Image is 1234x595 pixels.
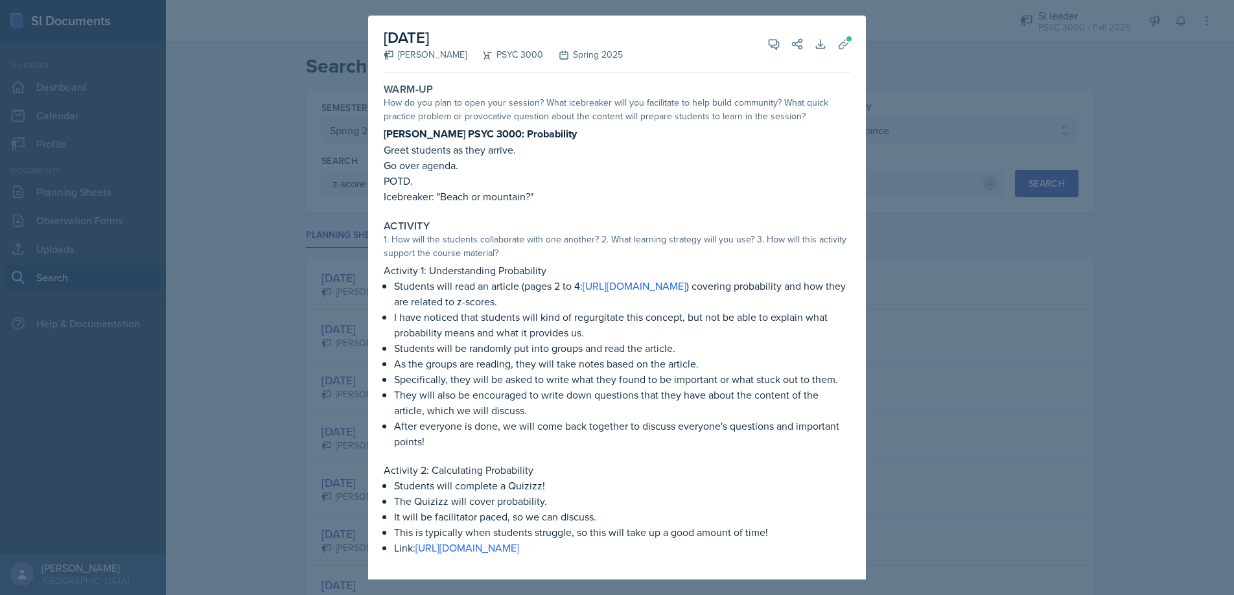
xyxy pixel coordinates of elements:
p: Students will complete a Quizizz! [394,478,850,493]
h2: [DATE] [384,26,623,49]
div: 1. How will the students collaborate with one another? 2. What learning strategy will you use? 3.... [384,233,850,260]
p: Activity 1: Understanding Probability [384,262,850,278]
a: [URL][DOMAIN_NAME] [415,541,519,555]
p: After everyone is done, we will come back together to discuss everyone's questions and important ... [394,418,850,449]
label: Activity [384,220,430,233]
p: Go over agenda. [384,157,850,173]
p: Activity 2: Calculating Probability [384,462,850,478]
div: [PERSON_NAME] [384,48,467,62]
a: [URL][DOMAIN_NAME] [583,279,686,293]
div: PSYC 3000 [467,48,543,62]
p: Students will be randomly put into groups and read the article. [394,340,850,356]
div: Spring 2025 [543,48,623,62]
p: This is typically when students struggle, so this will take up a good amount of time! [394,524,850,540]
p: Link: [394,540,850,555]
p: It will be facilitator paced, so we can discuss. [394,509,850,524]
p: Icebreaker: "Beach or mountain?" [384,189,850,204]
div: How do you plan to open your session? What icebreaker will you facilitate to help build community... [384,96,850,123]
p: The Quizizz will cover probability. [394,493,850,509]
label: Warm-Up [384,83,434,96]
p: Greet students as they arrive. [384,142,850,157]
p: They will also be encouraged to write down questions that they have about the content of the arti... [394,387,850,418]
p: As the groups are reading, they will take notes based on the article. [394,356,850,371]
strong: [PERSON_NAME] PSYC 3000: Probability [384,126,577,141]
p: I have noticed that students will kind of regurgitate this concept, but not be able to explain wh... [394,309,850,340]
p: Specifically, they will be asked to write what they found to be important or what stuck out to them. [394,371,850,387]
p: Students will read an article (pages 2 to 4: ) covering probability and how they are related to z... [394,278,850,309]
p: POTD. [384,173,850,189]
